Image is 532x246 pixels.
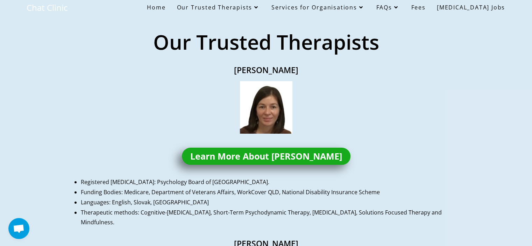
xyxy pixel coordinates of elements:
[81,187,459,197] li: Funding Bodies: Medicare, Department of Veterans Affairs, WorkCover QLD, National Disability Insu...
[190,152,342,161] span: Learn More About [PERSON_NAME]
[437,3,505,11] span: [MEDICAL_DATA] Jobs
[27,2,68,13] a: Chat Clinic
[411,3,426,11] span: Fees
[88,28,445,56] h2: Our Trusted Therapists
[271,3,365,11] span: Services for Organisations
[81,208,459,228] li: Therapeutic methods: Cognitive-[MEDICAL_DATA], Short-Term Psychodynamic Therapy, [MEDICAL_DATA], ...
[177,3,260,11] span: Our Trusted Therapists
[81,177,459,187] li: Registered [MEDICAL_DATA]: Psychology Board of [GEOGRAPHIC_DATA].
[8,218,29,239] div: Open chat
[182,148,350,165] a: Learn More About [PERSON_NAME]
[240,81,292,134] img: Psychologist - Kristina
[81,197,459,208] li: Languages: English, Slovak, [GEOGRAPHIC_DATA]
[74,66,459,74] h1: [PERSON_NAME]
[147,3,165,11] span: Home
[376,3,400,11] span: FAQs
